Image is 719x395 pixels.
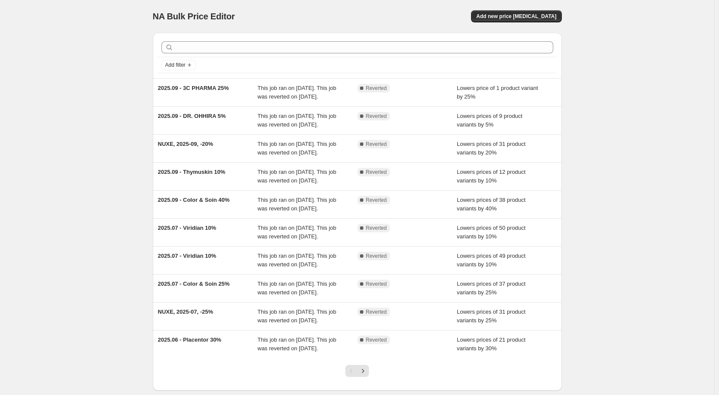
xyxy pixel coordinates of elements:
[457,85,538,100] span: Lowers price of 1 product variant by 25%
[158,336,221,343] span: 2025.06 - Placentor 30%
[257,141,336,156] span: This job ran on [DATE]. This job was reverted on [DATE].
[345,365,369,377] nav: Pagination
[457,336,526,352] span: Lowers prices of 21 product variants by 30%
[457,141,526,156] span: Lowers prices of 31 product variants by 20%
[158,141,214,147] span: NUXE, 2025-09, -20%
[366,225,387,231] span: Reverted
[357,365,369,377] button: Next
[366,113,387,120] span: Reverted
[257,253,336,268] span: This job ran on [DATE]. This job was reverted on [DATE].
[158,113,226,119] span: 2025.09 - DR. OHHIRA 5%
[457,309,526,324] span: Lowers prices of 31 product variants by 25%
[153,12,235,21] span: NA Bulk Price Editor
[158,309,214,315] span: NUXE, 2025-07, -25%
[257,85,336,100] span: This job ran on [DATE]. This job was reverted on [DATE].
[158,197,230,203] span: 2025.09 - Color & Soin 40%
[158,253,217,259] span: 2025.07 - Viridian 10%
[366,197,387,204] span: Reverted
[165,62,186,68] span: Add filter
[366,309,387,315] span: Reverted
[366,281,387,287] span: Reverted
[457,169,526,184] span: Lowers prices of 12 product variants by 10%
[457,197,526,212] span: Lowers prices of 38 product variants by 40%
[471,10,561,22] button: Add new price [MEDICAL_DATA]
[257,309,336,324] span: This job ran on [DATE]. This job was reverted on [DATE].
[158,225,217,231] span: 2025.07 - Viridian 10%
[366,141,387,148] span: Reverted
[257,169,336,184] span: This job ran on [DATE]. This job was reverted on [DATE].
[257,197,336,212] span: This job ran on [DATE]. This job was reverted on [DATE].
[457,253,526,268] span: Lowers prices of 49 product variants by 10%
[366,85,387,92] span: Reverted
[476,13,556,20] span: Add new price [MEDICAL_DATA]
[457,113,522,128] span: Lowers prices of 9 product variants by 5%
[158,281,230,287] span: 2025.07 - Color & Soin 25%
[457,281,526,296] span: Lowers prices of 37 product variants by 25%
[257,336,336,352] span: This job ran on [DATE]. This job was reverted on [DATE].
[257,113,336,128] span: This job ran on [DATE]. This job was reverted on [DATE].
[366,253,387,259] span: Reverted
[366,169,387,176] span: Reverted
[366,336,387,343] span: Reverted
[161,60,196,70] button: Add filter
[158,169,226,175] span: 2025.09 - Thymuskin 10%
[257,225,336,240] span: This job ran on [DATE]. This job was reverted on [DATE].
[257,281,336,296] span: This job ran on [DATE]. This job was reverted on [DATE].
[158,85,229,91] span: 2025.09 - 3C PHARMA 25%
[457,225,526,240] span: Lowers prices of 50 product variants by 10%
